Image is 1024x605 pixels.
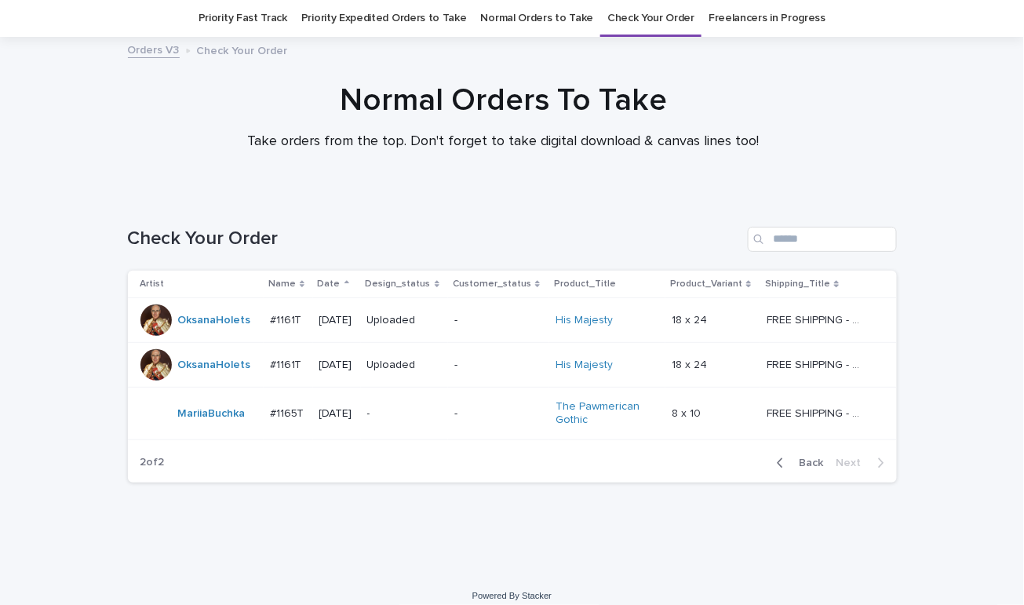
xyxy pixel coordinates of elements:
p: Customer_status [453,275,531,293]
p: [DATE] [319,314,355,327]
tr: MariiaBuchka #1165T#1165T [DATE]--The Pawmerican Gothic 8 x 108 x 10 FREE SHIPPING - preview in 1... [128,388,897,440]
input: Search [748,227,897,252]
p: Check Your Order [197,41,288,58]
p: - [367,407,443,421]
span: Back [790,457,824,468]
p: #1161T [270,311,305,327]
h1: Check Your Order [128,228,742,250]
button: Next [830,456,897,470]
p: FREE SHIPPING - preview in 1-2 business days, after your approval delivery will take 5-10 b.d. [767,311,868,327]
p: Artist [140,275,165,293]
p: Uploaded [367,314,443,327]
button: Back [764,456,830,470]
a: MariiaBuchka [178,407,246,421]
a: Powered By Stacker [472,591,552,600]
a: His Majesty [556,314,613,327]
p: Shipping_Title [765,275,830,293]
p: FREE SHIPPING - preview in 1-2 business days, after your approval delivery will take 5-10 b.d. [767,404,868,421]
tr: OksanaHolets #1161T#1161T [DATE]Uploaded-His Majesty 18 x 2418 x 24 FREE SHIPPING - preview in 1-... [128,343,897,388]
p: [DATE] [319,359,355,372]
a: The Pawmerican Gothic [556,400,654,427]
p: - [454,314,543,327]
p: [DATE] [319,407,355,421]
p: Name [268,275,296,293]
p: 18 x 24 [672,311,710,327]
p: 2 of 2 [128,443,177,482]
tr: OksanaHolets #1161T#1161T [DATE]Uploaded-His Majesty 18 x 2418 x 24 FREE SHIPPING - preview in 1-... [128,298,897,343]
p: #1165T [270,404,308,421]
a: His Majesty [556,359,613,372]
p: 18 x 24 [672,355,710,372]
p: Date [318,275,341,293]
p: #1161T [270,355,305,372]
a: OksanaHolets [178,314,251,327]
p: Product_Title [554,275,616,293]
a: Orders V3 [128,40,180,58]
h1: Normal Orders To Take [118,82,887,119]
p: Uploaded [367,359,443,372]
p: Take orders from the top. Don't forget to take digital download & canvas lines too! [189,133,817,151]
p: 8 x 10 [672,404,704,421]
p: - [454,359,543,372]
p: Product_Variant [670,275,742,293]
span: Next [836,457,871,468]
p: Design_status [366,275,431,293]
p: FREE SHIPPING - preview in 1-2 business days, after your approval delivery will take 5-10 b.d. [767,355,868,372]
a: OksanaHolets [178,359,251,372]
p: - [454,407,543,421]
